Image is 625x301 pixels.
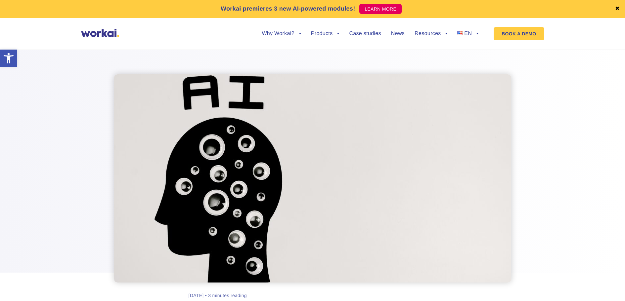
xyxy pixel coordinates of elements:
[114,74,511,282] img: AI-powered knowledge management system
[391,31,405,36] a: News
[359,4,402,14] a: LEARN MORE
[415,31,447,36] a: Resources
[189,292,247,299] div: [DATE] • 3 minutes reading
[464,31,472,36] span: EN
[457,31,478,36] a: EN
[221,4,355,13] p: Workai premieres 3 new AI-powered modules!
[349,31,381,36] a: Case studies
[494,27,544,40] a: BOOK A DEMO
[262,31,301,36] a: Why Workai?
[311,31,339,36] a: Products
[615,6,620,12] a: ✖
